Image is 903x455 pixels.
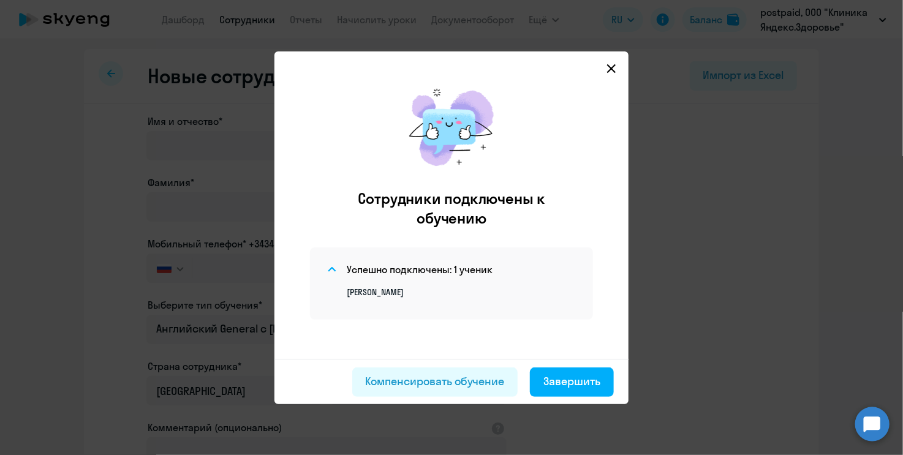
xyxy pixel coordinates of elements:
[366,374,505,389] div: Компенсировать обучение
[396,76,507,179] img: results
[347,263,493,276] h4: Успешно подключены: 1 ученик
[530,367,614,397] button: Завершить
[543,374,600,389] div: Завершить
[333,189,570,228] h2: Сотрудники подключены к обучению
[352,367,518,397] button: Компенсировать обучение
[347,287,578,298] p: [PERSON_NAME]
